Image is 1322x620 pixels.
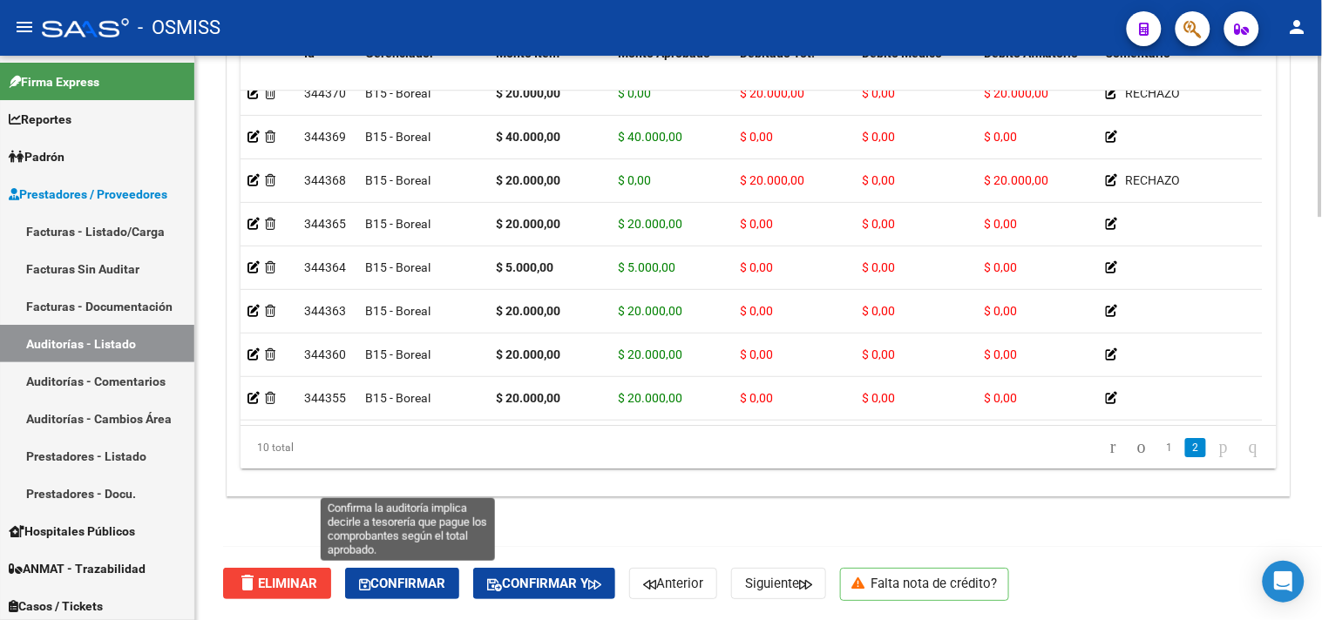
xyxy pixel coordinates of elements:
span: $ 0,00 [984,347,1017,361]
datatable-header-cell: Id [297,35,358,111]
span: RECHAZO [1126,173,1181,187]
datatable-header-cell: Comentario [1099,35,1273,111]
span: $ 0,00 [862,304,895,318]
span: $ 0,00 [984,217,1017,231]
span: Padrón [9,147,64,166]
strong: $ 20.000,00 [496,217,560,231]
span: Confirmar [359,576,445,591]
strong: $ 20.000,00 [496,347,560,361]
button: Eliminar [223,568,331,599]
strong: $ 20.000,00 [496,391,560,405]
span: $ 0,00 [740,217,773,231]
a: go to first page [1102,438,1124,457]
mat-icon: menu [14,17,35,37]
strong: $ 20.000,00 [496,173,560,187]
span: $ 0,00 [984,260,1017,274]
button: Anterior [629,568,717,599]
span: $ 20.000,00 [618,347,682,361]
span: $ 0,00 [862,391,895,405]
span: B15 - Boreal [365,173,430,187]
span: $ 0,00 [740,391,773,405]
span: $ 20.000,00 [984,173,1048,187]
strong: $ 5.000,00 [496,260,553,274]
datatable-header-cell: Débito Médico [855,35,977,111]
span: $ 0,00 [984,304,1017,318]
span: $ 40.000,00 [618,130,682,144]
span: $ 20.000,00 [740,173,804,187]
span: B15 - Boreal [365,86,430,100]
span: 344365 [304,217,346,231]
span: B15 - Boreal [365,260,430,274]
datatable-header-cell: Debitado Tot. [733,35,855,111]
span: RECHAZO [1126,86,1181,100]
datatable-header-cell: Monto Aprobado [611,35,733,111]
datatable-header-cell: Débito Afiliatorio [977,35,1099,111]
span: $ 20.000,00 [618,217,682,231]
span: Eliminar [237,576,317,591]
span: $ 0,00 [862,173,895,187]
span: 344363 [304,304,346,318]
span: Siguiente [745,576,812,591]
span: $ 5.000,00 [618,260,675,274]
div: 10 total [241,426,444,469]
span: Firma Express [9,72,99,91]
span: B15 - Boreal [365,347,430,361]
datatable-header-cell: Monto Item [489,35,611,111]
span: B15 - Boreal [365,217,430,231]
strong: $ 20.000,00 [496,304,560,318]
span: Casos / Tickets [9,596,103,616]
span: $ 0,00 [618,86,651,100]
span: $ 0,00 [618,173,651,187]
span: 344364 [304,260,346,274]
span: $ 0,00 [862,217,895,231]
span: $ 0,00 [740,347,773,361]
span: $ 0,00 [862,260,895,274]
div: Open Intercom Messenger [1263,561,1305,603]
a: 1 [1159,438,1180,457]
span: 344360 [304,347,346,361]
datatable-header-cell: Gerenciador [358,35,489,111]
mat-icon: delete [237,572,258,593]
span: B15 - Boreal [365,130,430,144]
strong: $ 20.000,00 [496,86,560,100]
span: Reportes [9,110,71,129]
span: 344368 [304,173,346,187]
span: Anterior [643,576,703,591]
span: $ 0,00 [740,260,773,274]
button: Confirmar [345,568,459,599]
span: B15 - Boreal [365,304,430,318]
span: $ 0,00 [984,391,1017,405]
span: $ 0,00 [984,130,1017,144]
span: $ 0,00 [740,130,773,144]
a: go to last page [1241,438,1265,457]
span: $ 0,00 [740,304,773,318]
span: - OSMISS [138,9,220,47]
a: 2 [1185,438,1206,457]
span: $ 0,00 [862,86,895,100]
span: $ 20.000,00 [984,86,1048,100]
span: $ 0,00 [862,347,895,361]
a: go to next page [1211,438,1236,457]
button: Siguiente [731,568,826,599]
a: go to previous page [1129,438,1154,457]
span: 344370 [304,86,346,100]
span: $ 20.000,00 [740,86,804,100]
button: Confirmar y [473,568,615,599]
span: Prestadores / Proveedores [9,185,167,204]
span: ANMAT - Trazabilidad [9,559,146,578]
span: 344369 [304,130,346,144]
span: Confirmar y [487,576,601,591]
strong: $ 40.000,00 [496,130,560,144]
li: page 2 [1183,433,1209,462]
li: page 1 [1156,433,1183,462]
span: B15 - Boreal [365,391,430,405]
mat-icon: person [1287,17,1308,37]
span: $ 0,00 [862,130,895,144]
span: Hospitales Públicos [9,522,135,541]
p: Falta nota de crédito? [840,568,1009,601]
span: $ 20.000,00 [618,391,682,405]
span: $ 20.000,00 [618,304,682,318]
span: 344355 [304,391,346,405]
